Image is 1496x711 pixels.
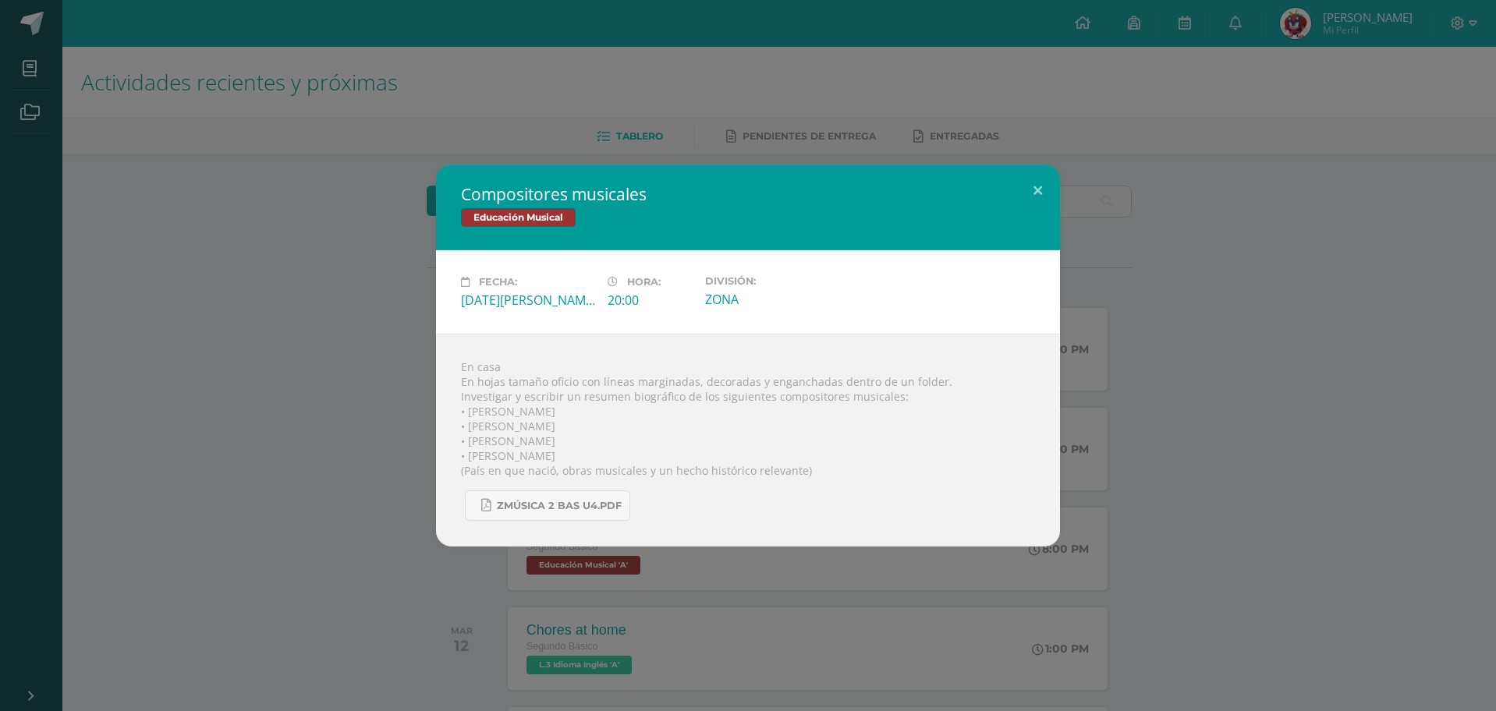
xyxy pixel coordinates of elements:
button: Close (Esc) [1016,164,1060,218]
span: Educación Musical [461,208,576,227]
div: [DATE][PERSON_NAME] [461,292,595,309]
label: División: [705,275,839,287]
span: Hora: [627,276,661,288]
a: Zmúsica 2 Bas U4.pdf [465,490,630,521]
div: 20:00 [608,292,693,309]
h2: Compositores musicales [461,183,1035,205]
span: Fecha: [479,276,517,288]
div: En casa En hojas tamaño oficio con líneas marginadas, decoradas y enganchadas dentro de un folder... [436,334,1060,547]
div: ZONA [705,291,839,308]
span: Zmúsica 2 Bas U4.pdf [497,500,622,512]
